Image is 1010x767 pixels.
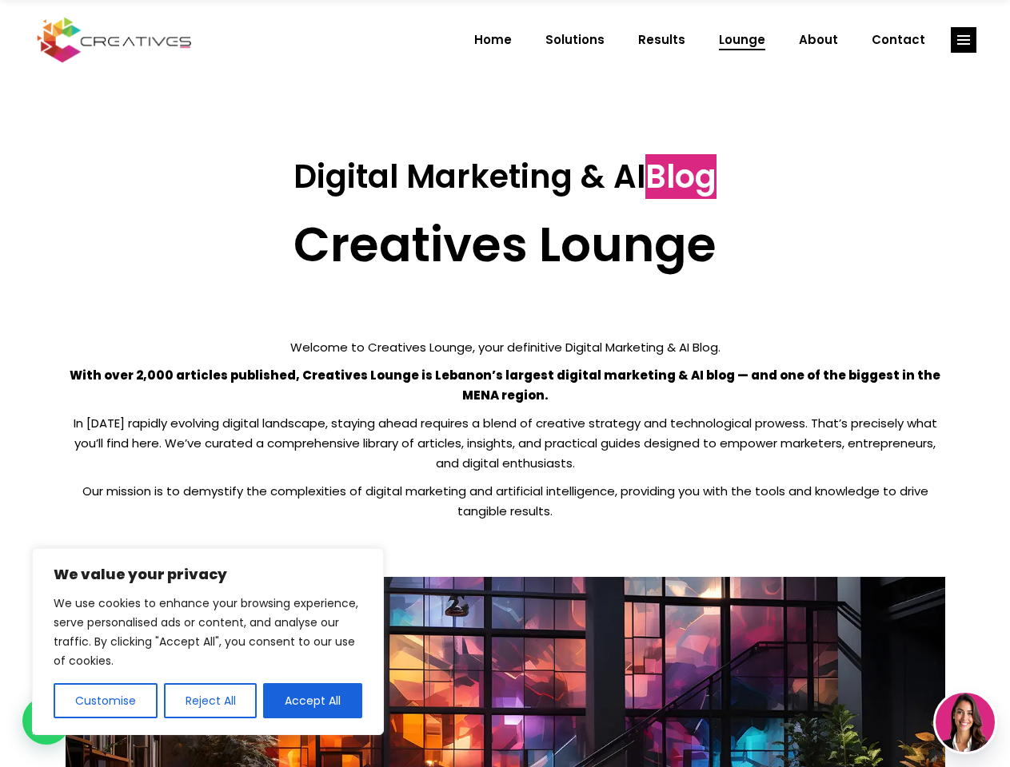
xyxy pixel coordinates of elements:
[54,594,362,670] p: We use cookies to enhance your browsing experience, serve personalised ads or content, and analys...
[719,19,765,61] span: Lounge
[66,413,945,473] p: In [DATE] rapidly evolving digital landscape, staying ahead requires a blend of creative strategy...
[529,19,621,61] a: Solutions
[702,19,782,61] a: Lounge
[872,19,925,61] span: Contact
[855,19,942,61] a: Contact
[32,548,384,735] div: We value your privacy
[66,216,945,273] h2: Creatives Lounge
[54,683,158,718] button: Customise
[457,19,529,61] a: Home
[474,19,512,61] span: Home
[54,565,362,584] p: We value your privacy
[70,367,940,403] strong: With over 2,000 articles published, Creatives Lounge is Lebanon’s largest digital marketing & AI ...
[545,19,605,61] span: Solutions
[263,683,362,718] button: Accept All
[936,693,995,752] img: agent
[645,154,717,199] span: Blog
[66,157,945,196] h3: Digital Marketing & AI
[164,683,257,718] button: Reject All
[621,19,702,61] a: Results
[638,19,685,61] span: Results
[66,481,945,521] p: Our mission is to demystify the complexities of digital marketing and artificial intelligence, pr...
[799,19,838,61] span: About
[34,15,195,65] img: Creatives
[22,697,70,745] div: WhatsApp contact
[951,27,976,53] a: link
[66,337,945,357] p: Welcome to Creatives Lounge, your definitive Digital Marketing & AI Blog.
[782,19,855,61] a: About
